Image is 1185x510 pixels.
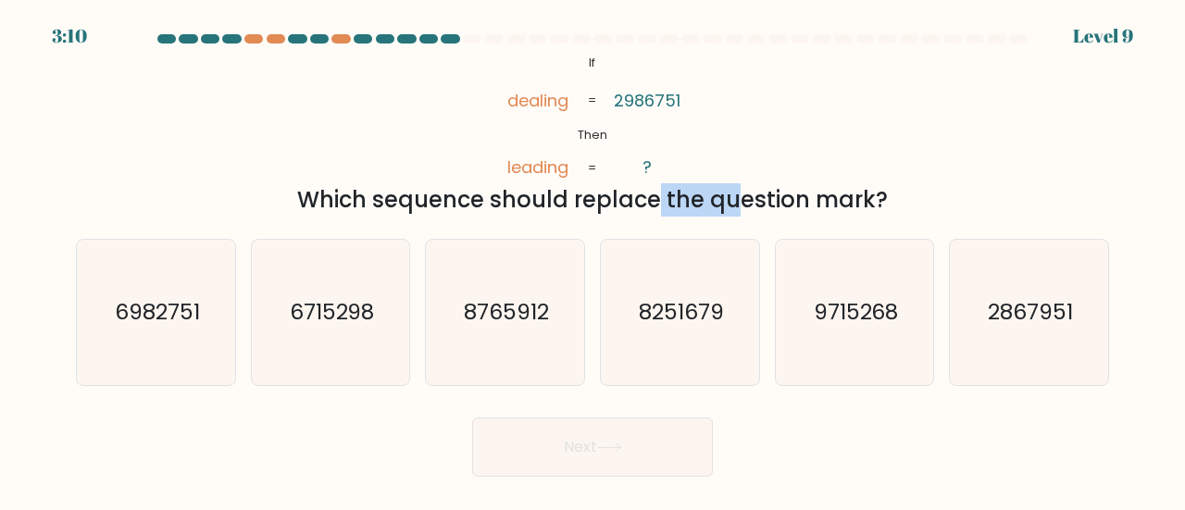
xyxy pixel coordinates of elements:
button: Next [472,417,713,477]
tspan: 2986751 [614,89,680,112]
div: Level 9 [1073,22,1133,50]
tspan: dealing [507,89,568,112]
svg: @import url('[URL][DOMAIN_NAME]); [487,51,697,180]
tspan: = [589,160,597,176]
text: 9715268 [814,296,899,327]
div: Which sequence should replace the question mark? [87,183,1098,217]
tspan: Then [578,127,607,143]
text: 2867951 [988,296,1073,327]
tspan: = [589,93,597,108]
tspan: leading [507,155,568,179]
text: 6715298 [290,296,375,327]
tspan: If [590,55,596,70]
text: 8251679 [639,296,724,327]
div: 3:10 [52,22,87,50]
text: 6982751 [115,296,200,327]
tspan: ? [642,155,652,179]
text: 8765912 [464,296,549,327]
